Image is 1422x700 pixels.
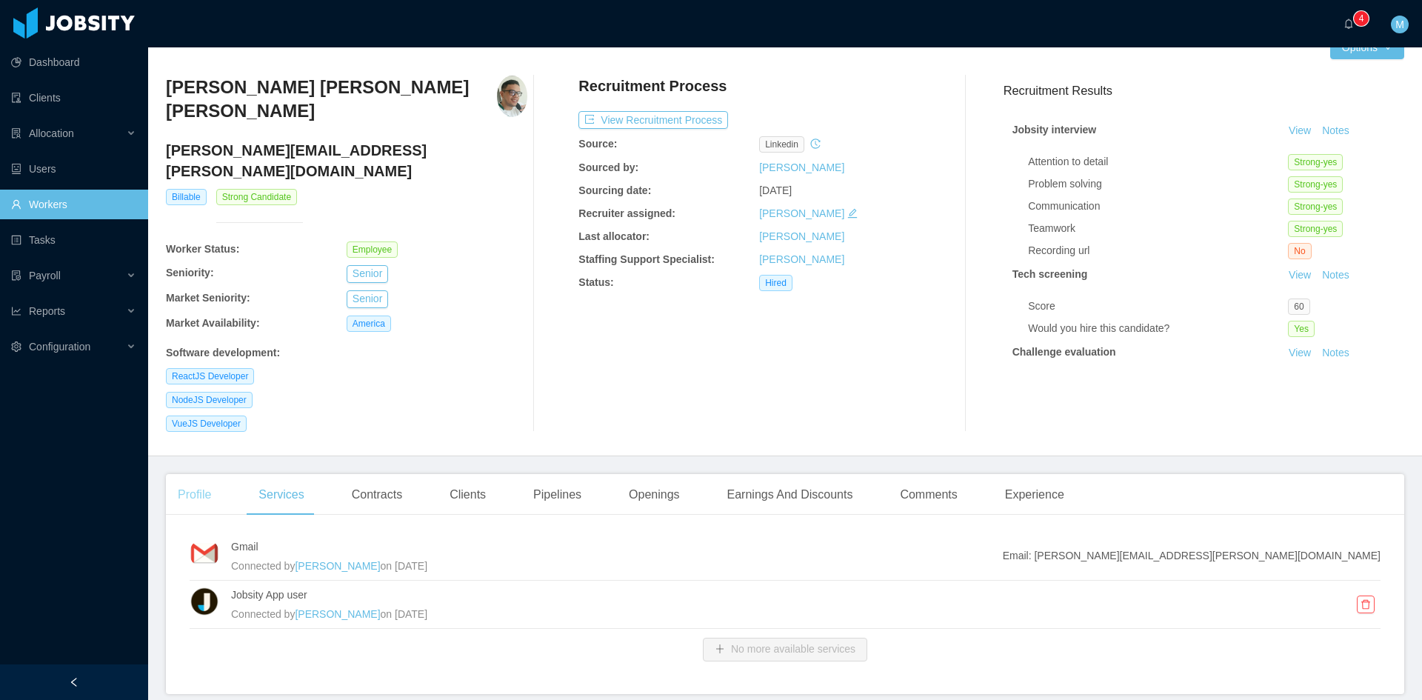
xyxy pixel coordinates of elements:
[190,539,219,568] img: kuLOZPwjcRA5AEBSsMqJNr0YAABA0AAACBoAABA0AACCBgAABA0AgKABAABBAwAAggYAQNAAAICgAQAQNAAAIGgAAEDQAAAIG...
[578,111,728,129] button: icon: exportView Recruitment Process
[11,83,136,113] a: icon: auditClients
[166,76,497,124] h3: [PERSON_NAME] [PERSON_NAME] [PERSON_NAME]
[166,416,247,432] span: VueJS Developer
[231,560,295,572] span: Connected by
[247,474,316,516] div: Services
[166,474,223,516] div: Profile
[347,265,388,283] button: Senior
[381,608,428,620] span: on [DATE]
[1284,124,1316,136] a: View
[11,190,136,219] a: icon: userWorkers
[231,608,295,620] span: Connected by
[1330,36,1404,59] button: Optionsicon: down
[166,189,207,205] span: Billable
[166,392,253,408] span: NodeJS Developer
[1284,347,1316,359] a: View
[347,290,388,308] button: Senior
[340,474,414,516] div: Contracts
[521,474,593,516] div: Pipelines
[578,230,650,242] b: Last allocator:
[578,207,675,219] b: Recruiter assigned:
[11,47,136,77] a: icon: pie-chartDashboard
[166,140,527,181] h4: [PERSON_NAME][EMAIL_ADDRESS][PERSON_NAME][DOMAIN_NAME]
[715,474,865,516] div: Earnings And Discounts
[578,138,617,150] b: Source:
[1004,81,1404,100] h3: Recruitment Results
[11,128,21,139] i: icon: solution
[166,267,214,279] b: Seniority:
[1316,344,1355,362] button: Notes
[1316,122,1355,140] button: Notes
[347,316,391,332] span: America
[166,243,239,255] b: Worker Status:
[1028,321,1288,336] div: Would you hire this candidate?
[1284,269,1316,281] a: View
[347,241,398,258] span: Employee
[29,127,74,139] span: Allocation
[29,341,90,353] span: Configuration
[1012,346,1116,358] strong: Challenge evaluation
[759,253,844,265] a: [PERSON_NAME]
[1028,154,1288,170] div: Attention to detail
[497,76,527,117] img: 78378fac-ebc3-492b-be87-e9115189ff5d_6891313328f5b-400w.png
[578,161,638,173] b: Sourced by:
[847,208,858,219] i: icon: edit
[578,276,613,288] b: Status:
[166,292,250,304] b: Market Seniority:
[231,539,1003,555] h4: Gmail
[759,230,844,242] a: [PERSON_NAME]
[1288,299,1309,315] span: 60
[438,474,498,516] div: Clients
[993,474,1076,516] div: Experience
[166,368,254,384] span: ReactJS Developer
[11,270,21,281] i: icon: file-protect
[1003,548,1381,564] span: Email: [PERSON_NAME][EMAIL_ADDRESS][PERSON_NAME][DOMAIN_NAME]
[1028,299,1288,314] div: Score
[11,225,136,255] a: icon: profileTasks
[759,207,844,219] a: [PERSON_NAME]
[381,560,428,572] span: on [DATE]
[759,136,804,153] span: linkedin
[759,161,844,173] a: [PERSON_NAME]
[810,139,821,149] i: icon: history
[578,76,727,96] h4: Recruitment Process
[1357,596,1375,613] button: icon: delete
[888,474,969,516] div: Comments
[1343,19,1354,29] i: icon: bell
[166,347,280,359] b: Software development :
[216,189,297,205] span: Strong Candidate
[1028,243,1288,259] div: Recording url
[1316,267,1355,284] button: Notes
[1288,321,1315,337] span: Yes
[578,253,715,265] b: Staffing Support Specialist:
[295,560,380,572] a: [PERSON_NAME]
[1028,199,1288,214] div: Communication
[29,305,65,317] span: Reports
[295,608,380,620] a: [PERSON_NAME]
[1354,11,1369,26] sup: 4
[1395,16,1404,33] span: M
[1288,243,1311,259] span: No
[617,474,692,516] div: Openings
[190,587,219,616] img: xuEYf3yjHv8fpvZcyFcbvD4AAAAASUVORK5CYII=
[759,275,792,291] span: Hired
[578,114,728,126] a: icon: exportView Recruitment Process
[166,317,260,329] b: Market Availability:
[29,270,61,281] span: Payroll
[1028,176,1288,192] div: Problem solving
[578,184,651,196] b: Sourcing date:
[11,306,21,316] i: icon: line-chart
[11,154,136,184] a: icon: robotUsers
[1012,268,1088,280] strong: Tech screening
[11,341,21,352] i: icon: setting
[1288,221,1343,237] span: Strong-yes
[1288,176,1343,193] span: Strong-yes
[1359,11,1364,26] p: 4
[703,638,867,661] button: icon: plusNo more available services
[1028,221,1288,236] div: Teamwork
[231,587,1321,603] h4: Jobsity App user
[1288,154,1343,170] span: Strong-yes
[759,184,792,196] span: [DATE]
[1288,199,1343,215] span: Strong-yes
[1012,124,1097,136] strong: Jobsity interview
